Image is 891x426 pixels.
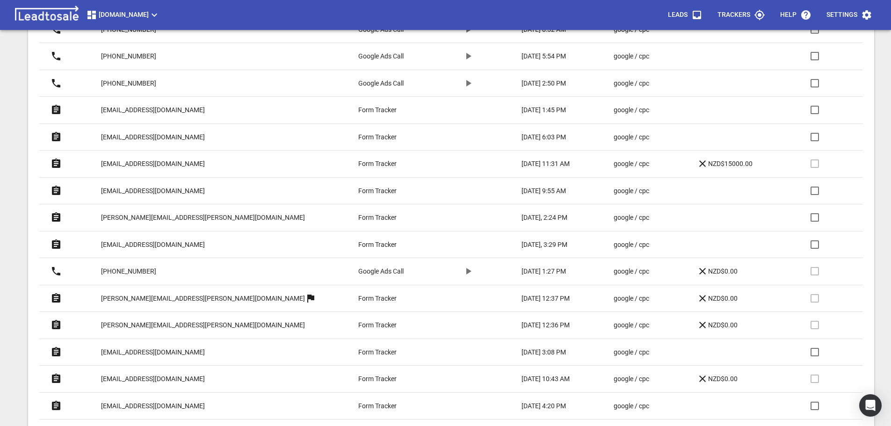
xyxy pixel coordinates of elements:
[51,347,62,358] svg: Form
[522,186,566,196] p: [DATE] 9:55 AM
[101,206,305,229] a: [PERSON_NAME][EMAIL_ADDRESS][PERSON_NAME][DOMAIN_NAME]
[522,374,576,384] a: [DATE] 10:43 AM
[522,320,570,330] p: [DATE] 12:36 PM
[614,213,649,223] p: google / cpc
[522,159,576,169] a: [DATE] 11:31 AM
[51,373,62,384] svg: Form
[101,132,205,142] p: [EMAIL_ADDRESS][DOMAIN_NAME]
[668,10,688,20] p: Leads
[101,320,305,330] p: [PERSON_NAME][EMAIL_ADDRESS][PERSON_NAME][DOMAIN_NAME]
[697,293,754,304] a: NZD$0.00
[358,374,420,384] a: Form Tracker
[522,132,566,142] p: [DATE] 6:03 PM
[522,105,576,115] a: [DATE] 1:45 PM
[614,347,649,357] p: google / cpc
[522,294,576,303] a: [DATE] 12:37 PM
[101,79,156,88] p: [PHONE_NUMBER]
[82,6,164,24] button: [DOMAIN_NAME]
[101,240,205,250] p: [EMAIL_ADDRESS][DOMAIN_NAME]
[101,72,156,95] a: [PHONE_NUMBER]
[522,320,576,330] a: [DATE] 12:36 PM
[522,51,566,61] p: [DATE] 5:54 PM
[51,78,62,89] svg: Call
[614,79,649,88] p: google / cpc
[101,294,305,303] p: [PERSON_NAME][EMAIL_ADDRESS][PERSON_NAME][DOMAIN_NAME]
[101,152,205,175] a: [EMAIL_ADDRESS][DOMAIN_NAME]
[101,99,205,122] a: [EMAIL_ADDRESS][DOMAIN_NAME]
[358,79,420,88] a: Google Ads Call
[522,159,570,169] p: [DATE] 11:31 AM
[51,158,62,169] svg: Form
[522,51,576,61] a: [DATE] 5:54 PM
[614,347,660,357] a: google / cpc
[358,240,397,250] p: Form Tracker
[358,267,404,276] p: Google Ads Call
[358,105,397,115] p: Form Tracker
[101,374,205,384] p: [EMAIL_ADDRESS][DOMAIN_NAME]
[101,347,205,357] p: [EMAIL_ADDRESS][DOMAIN_NAME]
[101,126,205,149] a: [EMAIL_ADDRESS][DOMAIN_NAME]
[522,294,570,303] p: [DATE] 12:37 PM
[305,293,316,304] svg: More than one lead from this user
[358,401,420,411] a: Form Tracker
[101,267,156,276] p: [PHONE_NUMBER]
[522,240,576,250] a: [DATE], 3:29 PM
[101,186,205,196] p: [EMAIL_ADDRESS][DOMAIN_NAME]
[614,186,649,196] p: google / cpc
[358,320,420,330] a: Form Tracker
[358,51,404,61] p: Google Ads Call
[101,395,205,418] a: [EMAIL_ADDRESS][DOMAIN_NAME]
[358,213,397,223] p: Form Tracker
[11,6,82,24] img: logo
[101,45,156,68] a: [PHONE_NUMBER]
[358,213,420,223] a: Form Tracker
[101,180,205,202] a: [EMAIL_ADDRESS][DOMAIN_NAME]
[358,51,420,61] a: Google Ads Call
[614,159,660,169] a: google / cpc
[522,213,567,223] p: [DATE], 2:24 PM
[697,319,754,331] a: NZD$0.00
[358,401,397,411] p: Form Tracker
[697,373,738,384] p: NZD$0.00
[614,294,660,303] a: google / cpc
[697,266,738,277] p: NZD$0.00
[358,186,420,196] a: Form Tracker
[51,239,62,250] svg: Form
[614,401,649,411] p: google / cpc
[697,319,738,331] p: NZD$0.00
[614,240,660,250] a: google / cpc
[358,132,420,142] a: Form Tracker
[358,374,397,384] p: Form Tracker
[614,267,649,276] p: google / cpc
[51,400,62,412] svg: Form
[522,267,576,276] a: [DATE] 1:27 PM
[614,132,649,142] p: google / cpc
[614,213,660,223] a: google / cpc
[358,347,397,357] p: Form Tracker
[697,158,754,169] a: NZD$15000.00
[101,51,156,61] p: [PHONE_NUMBER]
[522,132,576,142] a: [DATE] 6:03 PM
[358,105,420,115] a: Form Tracker
[101,287,305,310] a: [PERSON_NAME][EMAIL_ADDRESS][PERSON_NAME][DOMAIN_NAME]
[522,79,566,88] p: [DATE] 2:50 PM
[522,105,566,115] p: [DATE] 1:45 PM
[358,132,397,142] p: Form Tracker
[780,10,797,20] p: Help
[614,159,649,169] p: google / cpc
[522,267,566,276] p: [DATE] 1:27 PM
[358,267,420,276] a: Google Ads Call
[697,373,754,384] a: NZD$0.00
[522,347,576,357] a: [DATE] 3:08 PM
[717,10,750,20] p: Trackers
[51,104,62,116] svg: Form
[614,240,649,250] p: google / cpc
[51,131,62,143] svg: Form
[101,213,305,223] p: [PERSON_NAME][EMAIL_ADDRESS][PERSON_NAME][DOMAIN_NAME]
[522,186,576,196] a: [DATE] 9:55 AM
[358,240,420,250] a: Form Tracker
[358,294,420,303] a: Form Tracker
[101,314,305,337] a: [PERSON_NAME][EMAIL_ADDRESS][PERSON_NAME][DOMAIN_NAME]
[101,260,156,283] a: [PHONE_NUMBER]
[101,341,205,364] a: [EMAIL_ADDRESS][DOMAIN_NAME]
